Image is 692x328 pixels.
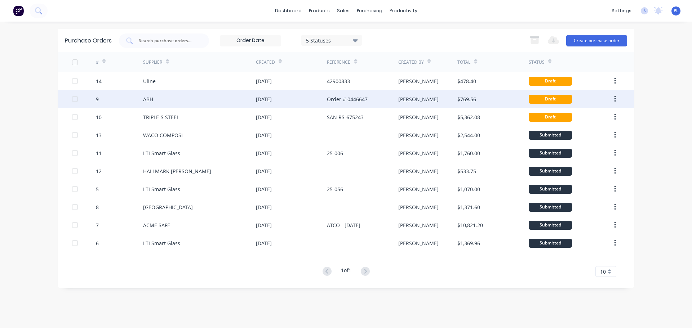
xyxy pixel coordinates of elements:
div: # [96,59,99,66]
div: Submitted [529,149,572,158]
div: Order # 0446647 [327,95,368,103]
div: 6 [96,239,99,247]
div: 25-056 [327,185,343,193]
button: Create purchase order [566,35,627,46]
div: 42900833 [327,77,350,85]
div: Created [256,59,275,66]
div: [PERSON_NAME] [398,185,439,193]
a: dashboard [271,5,305,16]
div: Submitted [529,203,572,212]
div: [DATE] [256,95,272,103]
div: 5 [96,185,99,193]
span: PL [674,8,679,14]
div: productivity [386,5,421,16]
div: [PERSON_NAME] [398,239,439,247]
div: 1 of 1 [341,266,351,277]
div: Submitted [529,239,572,248]
div: [DATE] [256,203,272,211]
div: Purchase Orders [65,36,112,45]
div: [PERSON_NAME] [398,203,439,211]
div: 10 [96,113,102,121]
div: [DATE] [256,221,272,229]
div: Submitted [529,221,572,230]
div: Created By [398,59,424,66]
div: Submitted [529,131,572,140]
div: Supplier [143,59,162,66]
input: Order Date [220,35,281,46]
div: sales [333,5,353,16]
div: 5 Statuses [306,36,358,44]
div: WACO COMPOSI [143,131,183,139]
div: TRIPLE-S STEEL [143,113,179,121]
div: 25-006 [327,149,343,157]
div: 9 [96,95,99,103]
div: $533.75 [457,167,476,175]
div: HALLMARK [PERSON_NAME] [143,167,211,175]
div: $1,760.00 [457,149,480,157]
div: [DATE] [256,113,272,121]
div: Draft [529,77,572,86]
div: 13 [96,131,102,139]
span: 10 [600,268,606,275]
div: $1,070.00 [457,185,480,193]
div: LTI Smart Glass [143,185,180,193]
div: $769.56 [457,95,476,103]
div: Total [457,59,470,66]
div: [PERSON_NAME] [398,221,439,229]
img: Factory [13,5,24,16]
div: ATCO - [DATE] [327,221,360,229]
div: settings [608,5,635,16]
div: $5,362.08 [457,113,480,121]
div: 11 [96,149,102,157]
div: [PERSON_NAME] [398,77,439,85]
div: [PERSON_NAME] [398,113,439,121]
div: Uline [143,77,156,85]
div: [PERSON_NAME] [398,167,439,175]
div: 12 [96,167,102,175]
div: [GEOGRAPHIC_DATA] [143,203,193,211]
div: Submitted [529,167,572,176]
div: [PERSON_NAME] [398,149,439,157]
div: [DATE] [256,185,272,193]
div: [DATE] [256,239,272,247]
div: $478.40 [457,77,476,85]
div: [DATE] [256,77,272,85]
div: [DATE] [256,149,272,157]
div: products [305,5,333,16]
div: [PERSON_NAME] [398,95,439,103]
div: [DATE] [256,167,272,175]
div: Draft [529,95,572,104]
div: LTI Smart Glass [143,239,180,247]
div: 8 [96,203,99,211]
div: 7 [96,221,99,229]
div: Draft [529,113,572,122]
div: Reference [327,59,350,66]
div: $2,544.00 [457,131,480,139]
div: [DATE] [256,131,272,139]
div: purchasing [353,5,386,16]
div: ABH [143,95,153,103]
div: ACME SAFE [143,221,170,229]
div: SAN RS-675243 [327,113,364,121]
div: $10,821.20 [457,221,483,229]
div: $1,371.60 [457,203,480,211]
div: Submitted [529,185,572,194]
input: Search purchase orders... [138,37,198,44]
div: $1,369.96 [457,239,480,247]
div: LTI Smart Glass [143,149,180,157]
div: [PERSON_NAME] [398,131,439,139]
div: Status [529,59,545,66]
div: 14 [96,77,102,85]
